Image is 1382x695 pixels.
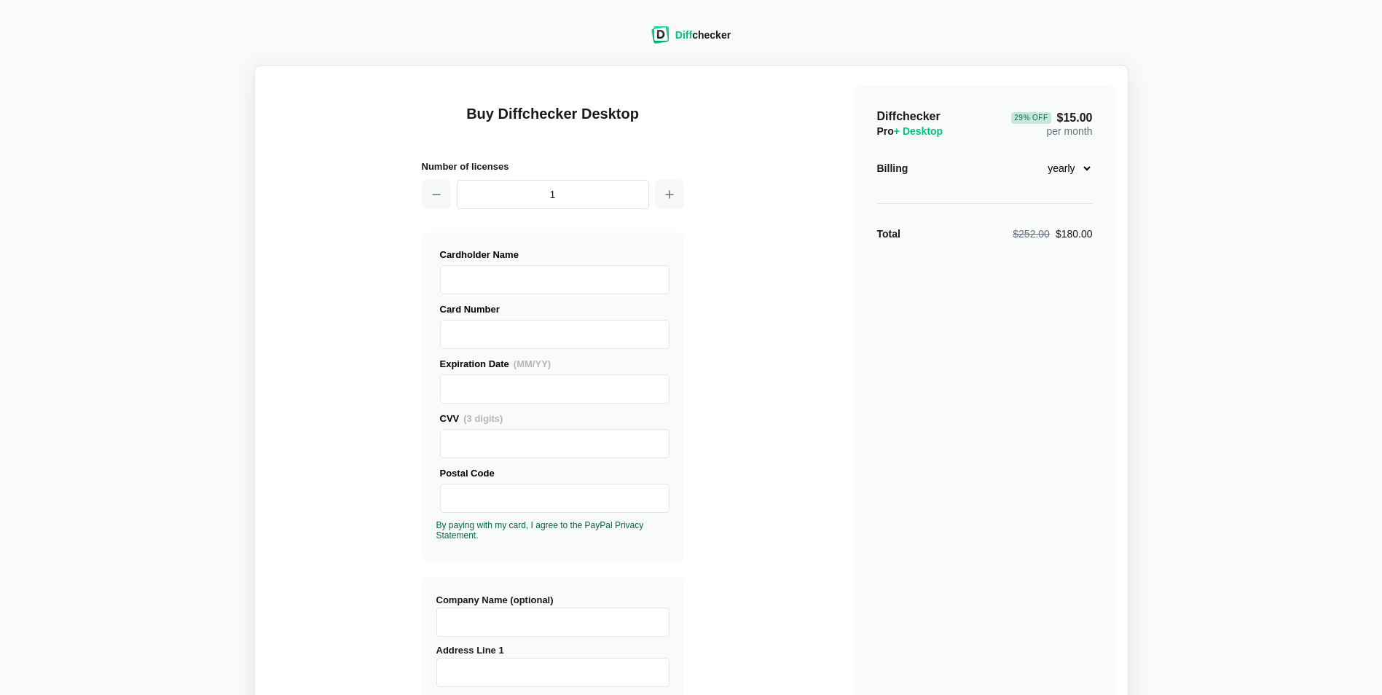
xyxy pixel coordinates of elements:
[675,28,731,42] div: checker
[436,520,644,541] a: By paying with my card, I agree to the PayPal Privacy Statement.
[447,375,663,403] iframe: Secure Credit Card Frame - Expiration Date
[877,125,943,137] span: Pro
[436,608,670,637] input: Company Name (optional)
[436,594,670,637] label: Company Name (optional)
[447,266,663,294] iframe: Secure Credit Card Frame - Cardholder Name
[447,430,663,458] iframe: Secure Credit Card Frame - CVV
[440,302,670,317] div: Card Number
[877,110,941,122] span: Diffchecker
[651,26,670,44] img: Diffchecker logo
[436,658,670,687] input: Address Line 1
[1013,227,1092,241] div: $180.00
[1011,109,1092,138] div: per month
[436,645,670,687] label: Address Line 1
[1013,228,1050,240] span: $252.00
[894,125,943,137] span: + Desktop
[463,413,503,424] span: (3 digits)
[422,159,684,174] h2: Number of licenses
[440,356,670,372] div: Expiration Date
[877,161,908,176] div: Billing
[675,29,692,41] span: Diff
[440,466,670,481] div: Postal Code
[1011,112,1092,124] span: $15.00
[514,358,551,369] span: (MM/YY)
[457,180,649,209] input: 1
[447,484,663,512] iframe: Secure Credit Card Frame - Postal Code
[877,228,900,240] strong: Total
[651,34,731,46] a: Diffchecker logoDiffchecker
[422,103,684,141] h1: Buy Diffchecker Desktop
[440,411,670,426] div: CVV
[447,321,663,348] iframe: Secure Credit Card Frame - Credit Card Number
[1011,112,1051,124] div: 29 % Off
[440,247,670,262] div: Cardholder Name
